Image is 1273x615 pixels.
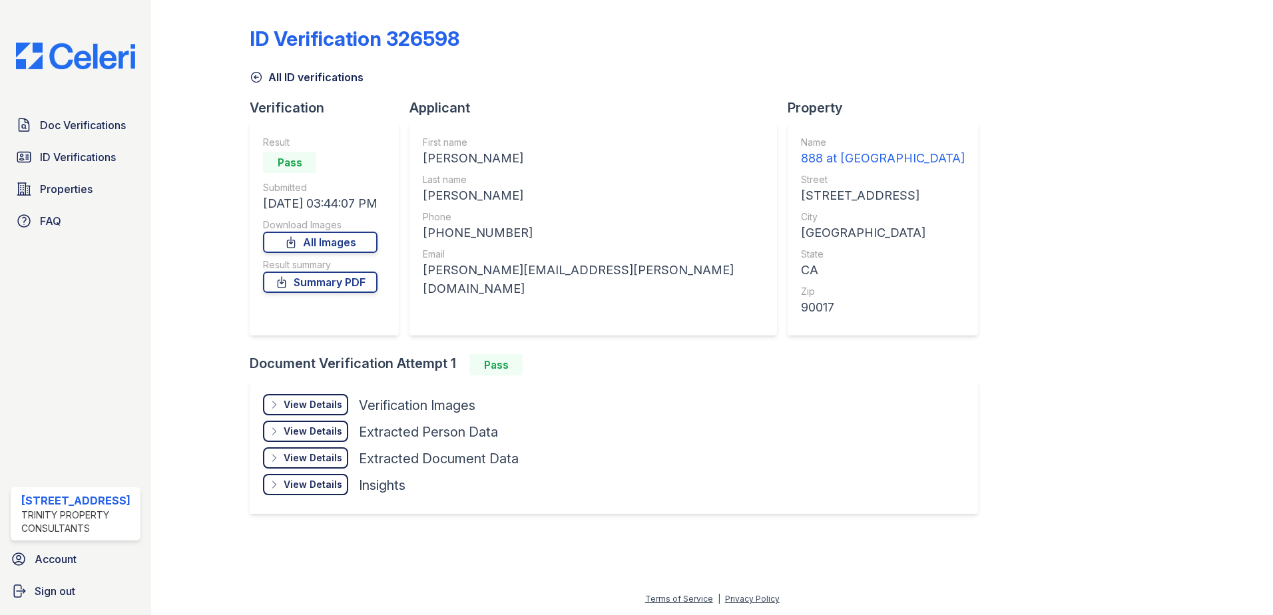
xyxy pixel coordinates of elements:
[11,144,140,170] a: ID Verifications
[284,478,342,491] div: View Details
[359,449,519,468] div: Extracted Document Data
[5,546,146,572] a: Account
[359,423,498,441] div: Extracted Person Data
[35,583,75,599] span: Sign out
[423,149,764,168] div: [PERSON_NAME]
[801,261,965,280] div: CA
[40,117,126,133] span: Doc Verifications
[263,258,378,272] div: Result summary
[423,210,764,224] div: Phone
[250,69,364,85] a: All ID verifications
[11,112,140,138] a: Doc Verifications
[801,186,965,205] div: [STREET_ADDRESS]
[801,224,965,242] div: [GEOGRAPHIC_DATA]
[5,43,146,69] img: CE_Logo_Blue-a8612792a0a2168367f1c8372b55b34899dd931a85d93a1a3d3e32e68fde9ad4.png
[423,136,764,149] div: First name
[263,194,378,213] div: [DATE] 03:44:07 PM
[263,232,378,253] a: All Images
[263,218,378,232] div: Download Images
[801,248,965,261] div: State
[284,451,342,465] div: View Details
[801,136,965,168] a: Name 888 at [GEOGRAPHIC_DATA]
[40,149,116,165] span: ID Verifications
[788,99,989,117] div: Property
[35,551,77,567] span: Account
[801,149,965,168] div: 888 at [GEOGRAPHIC_DATA]
[423,224,764,242] div: [PHONE_NUMBER]
[423,248,764,261] div: Email
[263,181,378,194] div: Submitted
[801,173,965,186] div: Street
[250,354,989,375] div: Document Verification Attempt 1
[359,396,475,415] div: Verification Images
[284,425,342,438] div: View Details
[801,285,965,298] div: Zip
[21,509,135,535] div: Trinity Property Consultants
[284,398,342,411] div: View Details
[645,594,713,604] a: Terms of Service
[801,298,965,317] div: 90017
[359,476,405,495] div: Insights
[250,99,409,117] div: Verification
[263,136,378,149] div: Result
[725,594,780,604] a: Privacy Policy
[469,354,523,375] div: Pass
[21,493,135,509] div: [STREET_ADDRESS]
[5,578,146,604] a: Sign out
[11,176,140,202] a: Properties
[263,152,316,173] div: Pass
[423,173,764,186] div: Last name
[718,594,720,604] div: |
[801,136,965,149] div: Name
[409,99,788,117] div: Applicant
[263,272,378,293] a: Summary PDF
[423,186,764,205] div: [PERSON_NAME]
[250,27,459,51] div: ID Verification 326598
[1217,562,1260,602] iframe: chat widget
[801,210,965,224] div: City
[40,213,61,229] span: FAQ
[40,181,93,197] span: Properties
[11,208,140,234] a: FAQ
[423,261,764,298] div: [PERSON_NAME][EMAIL_ADDRESS][PERSON_NAME][DOMAIN_NAME]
